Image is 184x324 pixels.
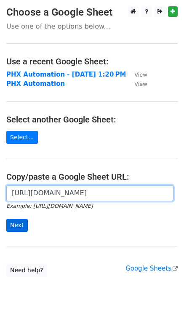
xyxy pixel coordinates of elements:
a: View [126,80,147,88]
h4: Select another Google Sheet: [6,114,178,125]
a: PHX Automation - [DATE] 1:20 PM [6,71,126,78]
a: View [126,71,147,78]
h4: Use a recent Google Sheet: [6,56,178,66]
p: Use one of the options below... [6,22,178,31]
a: Select... [6,131,38,144]
h3: Choose a Google Sheet [6,6,178,19]
a: Need help? [6,264,47,277]
small: Example: [URL][DOMAIN_NAME] [6,203,93,209]
a: Google Sheets [125,265,178,272]
iframe: Chat Widget [142,284,184,324]
small: View [134,72,147,78]
small: View [134,81,147,87]
h4: Copy/paste a Google Sheet URL: [6,172,178,182]
input: Next [6,219,28,232]
input: Paste your Google Sheet URL here [6,185,173,201]
a: PHX Automation [6,80,65,88]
